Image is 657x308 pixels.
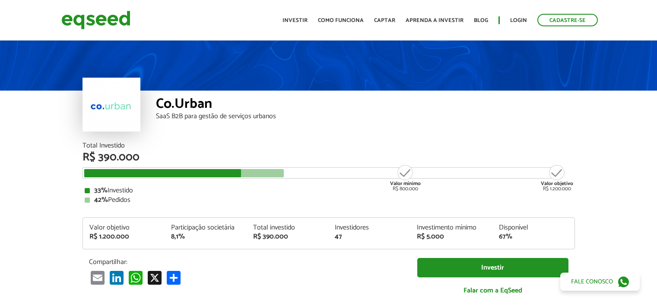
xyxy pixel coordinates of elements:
[108,270,125,285] a: LinkedIn
[417,233,486,240] div: R$ 5.000
[61,9,130,31] img: EqSeed
[146,270,163,285] a: X
[94,185,108,196] strong: 33%
[510,18,527,23] a: Login
[83,142,575,149] div: Total Investido
[89,233,159,240] div: R$ 1.200.000
[374,18,395,23] a: Captar
[560,273,640,291] a: Fale conosco
[85,187,573,194] div: Investido
[541,164,573,192] div: R$ 1.200.000
[171,233,240,240] div: 8,1%
[89,224,159,231] div: Valor objetivo
[474,18,488,23] a: Blog
[335,224,404,231] div: Investidores
[318,18,364,23] a: Como funciona
[156,113,575,120] div: SaaS B2B para gestão de serviços urbanos
[253,233,322,240] div: R$ 390.000
[417,282,568,299] a: Falar com a EqSeed
[85,197,573,204] div: Pedidos
[406,18,463,23] a: Aprenda a investir
[127,270,144,285] a: WhatsApp
[89,270,106,285] a: Email
[335,233,404,240] div: 47
[156,97,575,113] div: Co.Urban
[390,179,421,188] strong: Valor mínimo
[83,152,575,163] div: R$ 390.000
[165,270,182,285] a: Compartilhar
[94,194,108,206] strong: 42%
[253,224,322,231] div: Total investido
[541,179,573,188] strong: Valor objetivo
[282,18,308,23] a: Investir
[389,164,422,192] div: R$ 800.000
[537,14,598,26] a: Cadastre-se
[499,224,568,231] div: Disponível
[499,233,568,240] div: 67%
[171,224,240,231] div: Participação societária
[417,258,568,277] a: Investir
[417,224,486,231] div: Investimento mínimo
[89,258,404,266] p: Compartilhar:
